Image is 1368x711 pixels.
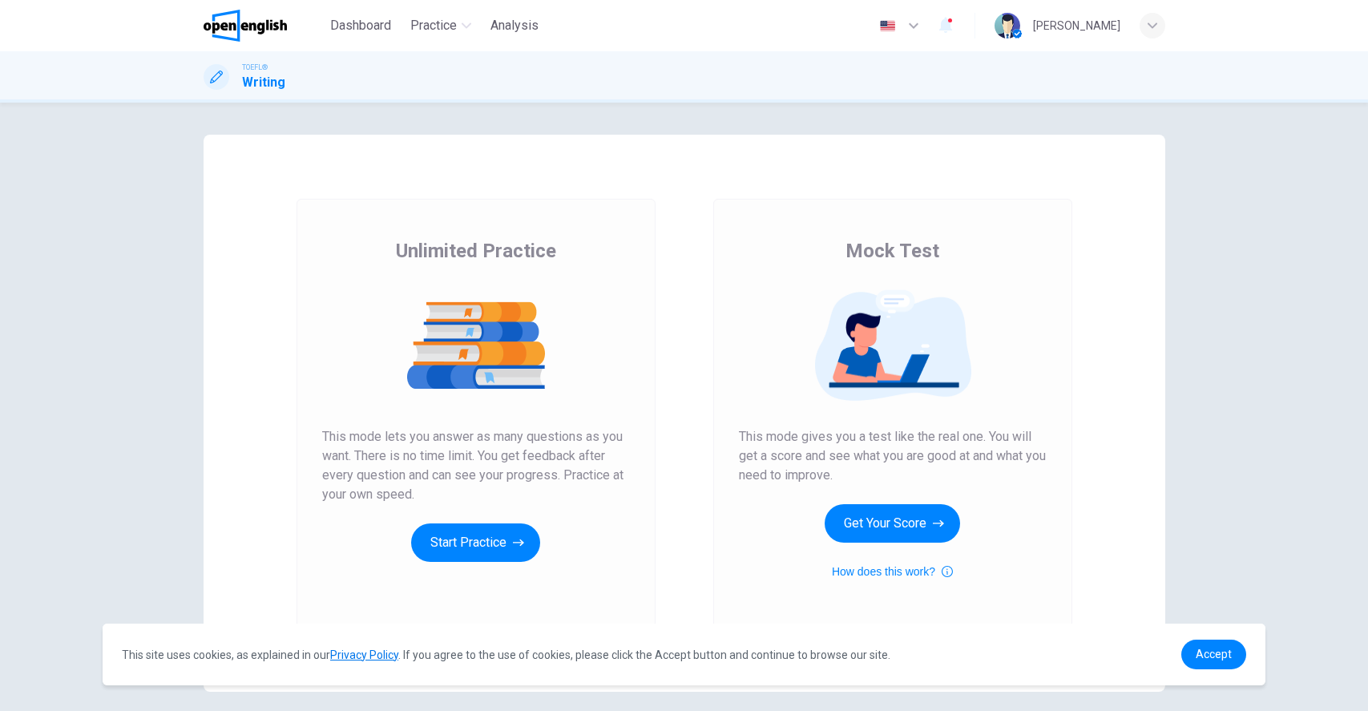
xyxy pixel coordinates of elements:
[204,10,325,42] a: OpenEnglish logo
[396,238,556,264] span: Unlimited Practice
[322,427,630,504] span: This mode lets you answer as many questions as you want. There is no time limit. You get feedback...
[1181,640,1246,669] a: dismiss cookie message
[484,11,545,40] button: Analysis
[845,238,939,264] span: Mock Test
[1196,648,1232,661] span: Accept
[878,20,898,32] img: en
[832,562,953,581] button: How does this work?
[995,13,1020,38] img: Profile picture
[242,73,285,92] h1: Writing
[330,16,391,35] span: Dashboard
[204,10,288,42] img: OpenEnglish logo
[324,11,397,40] button: Dashboard
[410,16,457,35] span: Practice
[1033,16,1120,35] div: [PERSON_NAME]
[739,427,1047,485] span: This mode gives you a test like the real one. You will get a score and see what you are good at a...
[411,523,540,562] button: Start Practice
[242,62,268,73] span: TOEFL®
[122,648,890,661] span: This site uses cookies, as explained in our . If you agree to the use of cookies, please click th...
[490,16,539,35] span: Analysis
[404,11,478,40] button: Practice
[330,648,398,661] a: Privacy Policy
[825,504,960,543] button: Get Your Score
[103,624,1265,685] div: cookieconsent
